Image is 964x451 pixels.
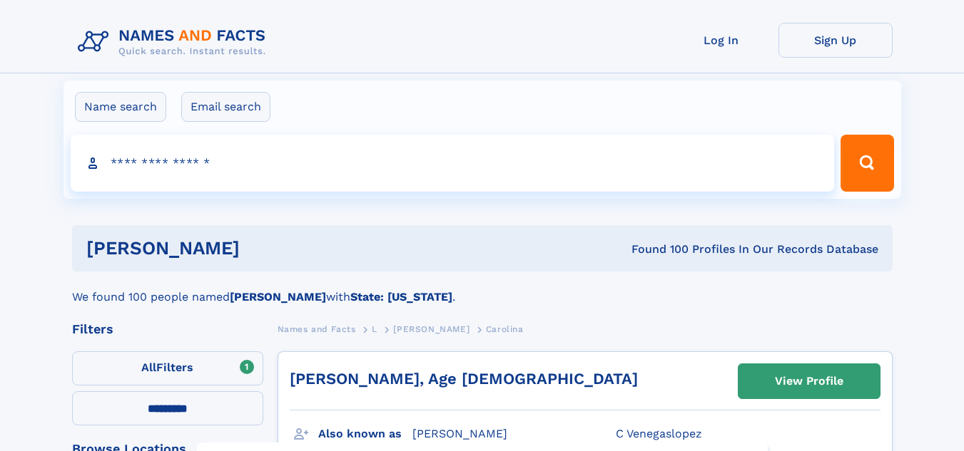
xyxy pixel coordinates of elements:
[486,324,524,334] span: Carolina
[616,427,702,440] span: C Venegaslopez
[372,324,377,334] span: L
[393,320,470,338] a: [PERSON_NAME]
[372,320,377,338] a: L
[141,361,156,374] span: All
[318,422,412,446] h3: Also known as
[181,92,270,122] label: Email search
[72,323,263,336] div: Filters
[778,23,893,58] a: Sign Up
[72,23,278,61] img: Logo Names and Facts
[775,365,843,398] div: View Profile
[393,324,470,334] span: [PERSON_NAME]
[664,23,778,58] a: Log In
[75,92,166,122] label: Name search
[435,242,878,257] div: Found 100 Profiles In Our Records Database
[86,239,436,257] h1: [PERSON_NAME]
[841,135,893,192] button: Search Button
[278,320,356,338] a: Names and Facts
[412,427,507,440] span: [PERSON_NAME]
[71,135,835,192] input: search input
[72,271,893,306] div: We found 100 people named with .
[350,290,452,304] b: State: [US_STATE]
[290,370,638,388] a: [PERSON_NAME], Age [DEMOGRAPHIC_DATA]
[72,351,263,385] label: Filters
[230,290,326,304] b: [PERSON_NAME]
[739,364,880,398] a: View Profile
